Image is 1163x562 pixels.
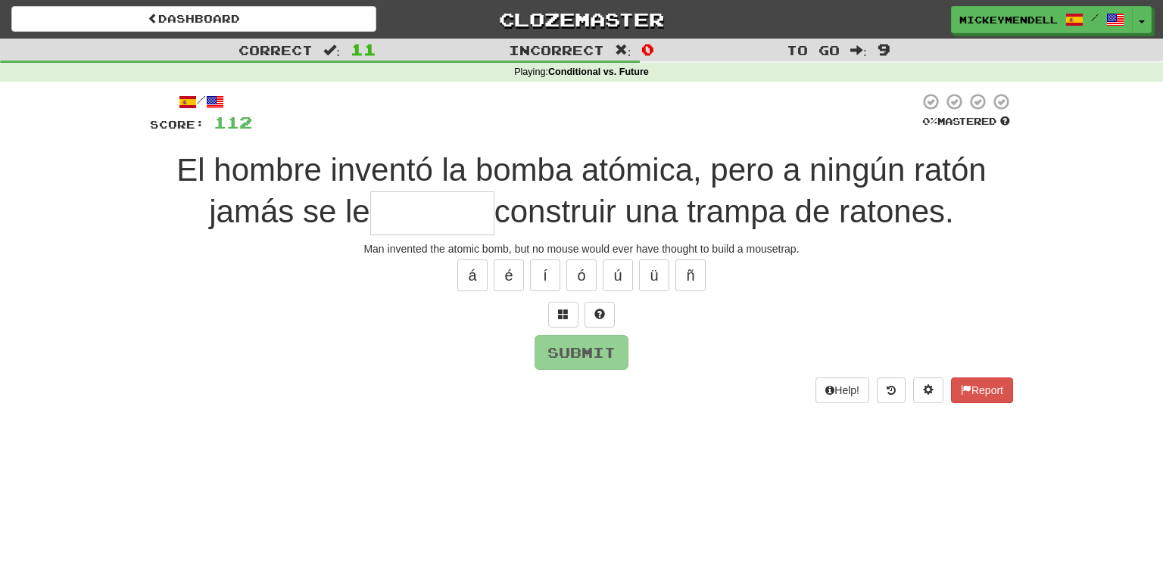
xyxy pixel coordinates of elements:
button: í [530,259,560,291]
button: ó [566,259,597,291]
button: ü [639,259,669,291]
span: : [323,44,340,57]
span: 112 [214,113,252,132]
a: Dashboard [11,6,376,32]
button: Help! [815,377,869,403]
a: Clozemaster [399,6,764,33]
span: 0 [641,40,654,58]
button: á [457,259,488,291]
button: é [494,259,524,291]
span: : [615,44,631,57]
span: / [1091,12,1099,23]
span: : [850,44,867,57]
button: Submit [535,335,628,370]
button: Single letter hint - you only get 1 per sentence and score half the points! alt+h [585,302,615,328]
span: construir una trampa de ratones. [494,194,954,229]
div: Mastered [919,115,1013,129]
span: Score: [150,118,204,131]
span: mickeymendell [959,13,1058,26]
span: 11 [351,40,376,58]
span: Incorrect [509,42,604,57]
span: To go [787,42,840,57]
button: ñ [675,259,706,291]
button: Report [951,377,1013,403]
button: ú [603,259,633,291]
span: El hombre inventó la bomba atómica, pero a ningún ratón jamás se le [176,152,986,229]
a: mickeymendell / [951,6,1133,33]
strong: Conditional vs. Future [548,67,649,77]
div: Man invented the atomic bomb, but no mouse would ever have thought to build a mousetrap. [150,241,1013,256]
button: Round history (alt+y) [877,377,906,403]
div: / [150,92,252,111]
button: Switch sentence to multiple choice alt+p [548,302,578,328]
span: 9 [878,40,890,58]
span: 0 % [922,115,937,127]
span: Correct [239,42,313,57]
